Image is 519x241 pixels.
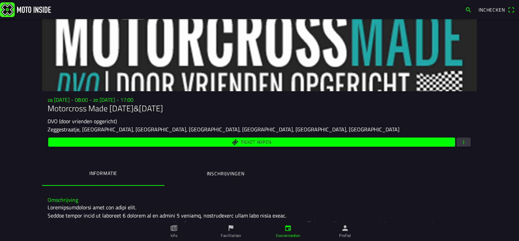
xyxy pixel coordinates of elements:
ion-label: Informatie [89,170,117,177]
ion-icon: calendar [284,224,292,232]
ion-label: Faciliteiten [221,232,241,239]
a: search [462,4,475,15]
span: Ticket kopen [241,140,271,145]
ion-icon: paper [170,224,178,232]
ion-text: Zeggestraatje, [GEOGRAPHIC_DATA], [GEOGRAPHIC_DATA], [GEOGRAPHIC_DATA], [GEOGRAPHIC_DATA], [GEOGR... [48,125,399,133]
a: Incheckenqr scanner [475,4,518,15]
ion-label: Info [171,232,177,239]
h3: za [DATE] - 08:00 - zo [DATE] - 17:00 [48,97,471,103]
ion-label: Inschrijvingen [207,170,245,177]
span: Inchecken [479,6,505,13]
ion-icon: person [341,224,349,232]
h3: Omschrijving [48,197,471,203]
h1: Motorcross Made [DATE]&[DATE] [48,103,471,113]
ion-label: Evenementen [276,232,301,239]
ion-label: Profiel [339,232,351,239]
ion-text: DVO (door vrienden opgericht) [48,117,117,125]
ion-icon: flag [227,224,235,232]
